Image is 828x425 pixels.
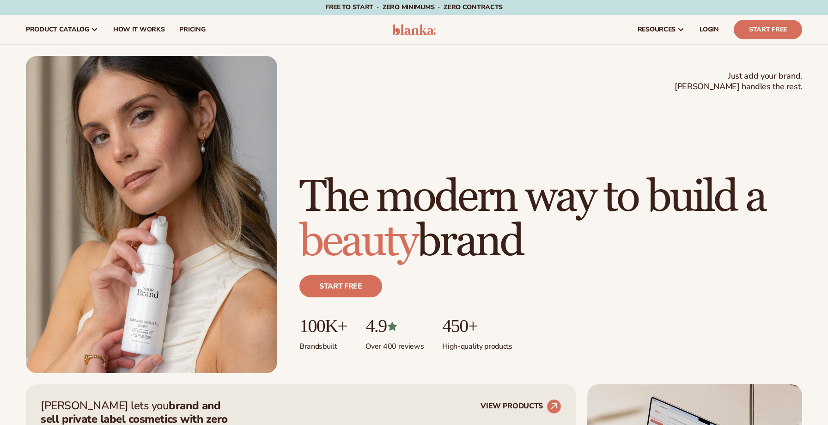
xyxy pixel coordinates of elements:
a: pricing [172,15,213,44]
span: How It Works [113,26,165,33]
a: How It Works [106,15,172,44]
span: pricing [179,26,205,33]
span: beauty [299,215,417,269]
p: Brands built [299,336,347,351]
span: product catalog [26,26,89,33]
span: LOGIN [700,26,719,33]
span: Just add your brand. [PERSON_NAME] handles the rest. [675,71,802,92]
p: Over 400 reviews [365,336,424,351]
span: resources [638,26,676,33]
img: Female holding tanning mousse. [26,56,277,373]
a: Start Free [734,20,802,39]
a: product catalog [18,15,106,44]
p: High-quality products [442,336,512,351]
a: LOGIN [692,15,726,44]
span: Free to start · ZERO minimums · ZERO contracts [325,3,503,12]
h1: The modern way to build a brand [299,175,802,264]
a: resources [630,15,692,44]
img: logo [392,24,436,35]
a: Start free [299,275,382,297]
p: 450+ [442,316,512,336]
p: 100K+ [299,316,347,336]
a: VIEW PRODUCTS [481,399,561,414]
p: 4.9 [365,316,424,336]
